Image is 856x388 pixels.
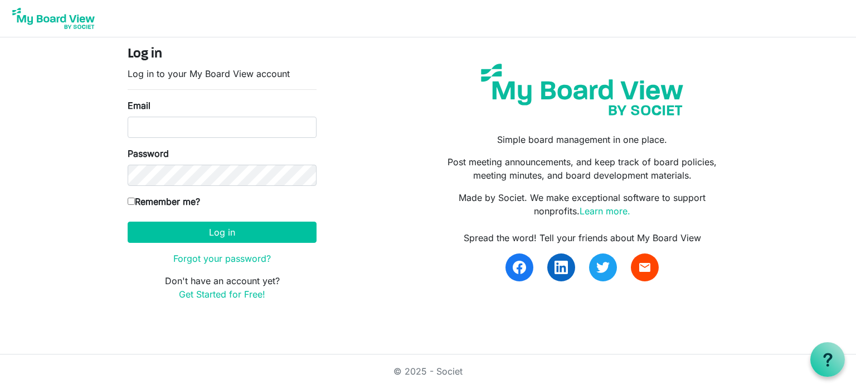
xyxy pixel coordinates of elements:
button: Log in [128,222,317,243]
label: Email [128,99,150,112]
div: Spread the word! Tell your friends about My Board View [436,231,728,245]
img: my-board-view-societ.svg [473,55,692,124]
h4: Log in [128,46,317,63]
img: twitter.svg [596,261,610,274]
p: Made by Societ. We make exceptional software to support nonprofits. [436,191,728,218]
input: Remember me? [128,198,135,205]
a: Learn more. [580,205,630,217]
a: © 2025 - Societ [393,366,463,377]
a: Get Started for Free! [179,289,265,300]
p: Simple board management in one place. [436,133,728,146]
a: Forgot your password? [173,253,271,264]
span: email [638,261,651,274]
a: email [631,253,659,281]
label: Remember me? [128,195,200,208]
img: My Board View Logo [9,4,98,32]
p: Post meeting announcements, and keep track of board policies, meeting minutes, and board developm... [436,155,728,182]
img: linkedin.svg [555,261,568,274]
img: facebook.svg [513,261,526,274]
p: Don't have an account yet? [128,274,317,301]
p: Log in to your My Board View account [128,67,317,80]
label: Password [128,147,169,160]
